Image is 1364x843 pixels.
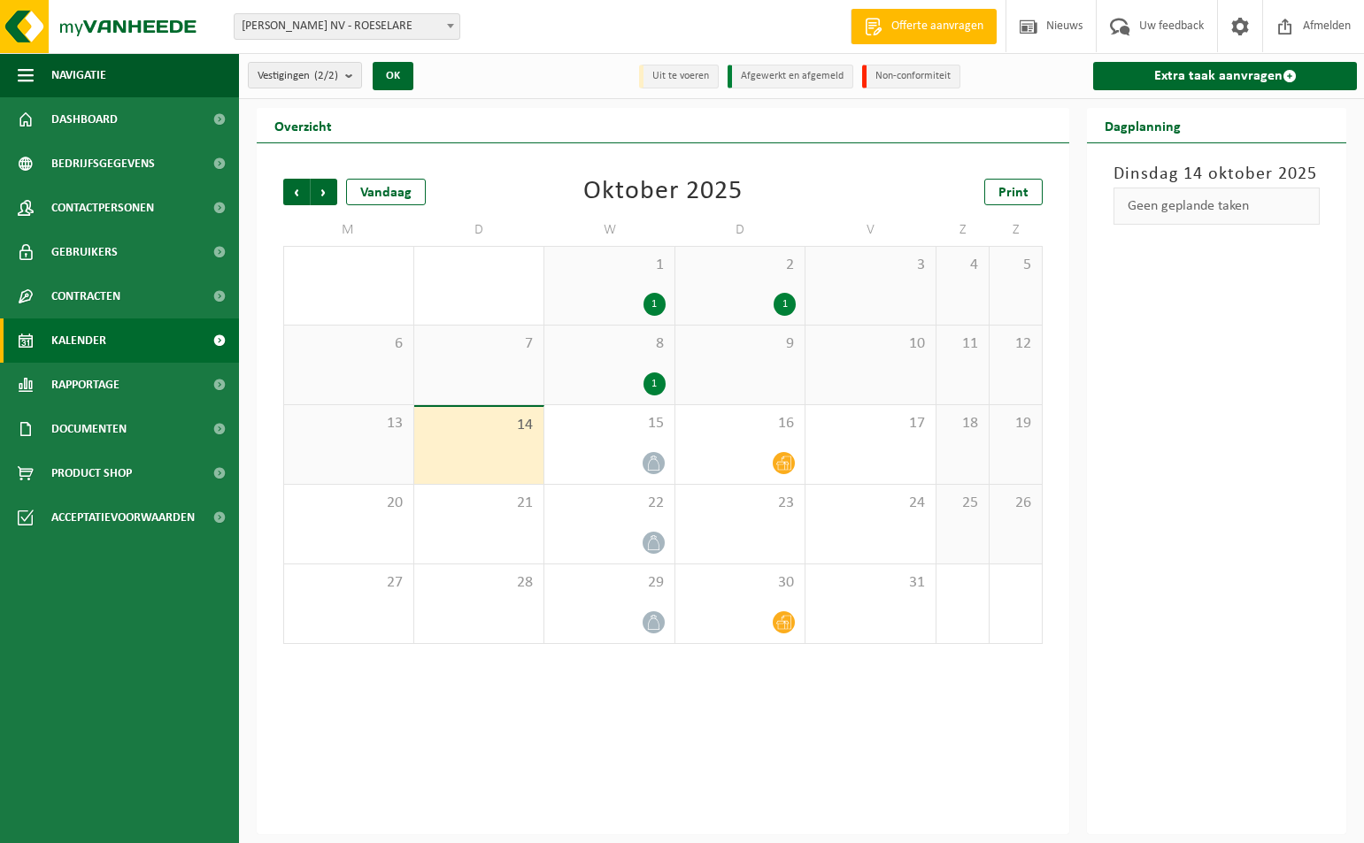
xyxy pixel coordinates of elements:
span: 3 [814,256,927,275]
span: 25 [945,494,980,513]
td: D [675,214,806,246]
span: Documenten [51,407,127,451]
span: 16 [684,414,797,433]
span: 17 [814,414,927,433]
td: Z [936,214,990,246]
td: V [805,214,936,246]
li: Non-conformiteit [862,65,960,88]
span: 22 [553,494,666,513]
span: 23 [684,494,797,513]
span: 26 [998,494,1033,513]
span: Rapportage [51,363,119,407]
span: 4 [945,256,980,275]
span: 10 [814,334,927,354]
span: 15 [553,414,666,433]
button: Vestigingen(2/2) [248,62,362,88]
span: LUCIEN BERTELOOT NV - ROESELARE [234,13,460,40]
td: M [283,214,414,246]
h3: Dinsdag 14 oktober 2025 [1114,161,1320,188]
span: 9 [684,334,797,354]
span: 29 [553,573,666,593]
a: Print [984,179,1043,205]
span: 20 [293,494,405,513]
td: D [414,214,545,246]
span: 18 [945,414,980,433]
button: OK [373,62,413,90]
div: Geen geplande taken [1114,188,1320,225]
td: W [544,214,675,246]
span: Vorige [283,179,310,205]
div: 1 [643,293,666,316]
span: 19 [998,414,1033,433]
li: Afgewerkt en afgemeld [728,65,853,88]
span: 8 [553,334,666,354]
span: 6 [293,334,405,354]
h2: Overzicht [257,108,350,142]
span: Print [998,186,1029,200]
span: 2 [684,256,797,275]
span: Navigatie [51,53,106,97]
span: LUCIEN BERTELOOT NV - ROESELARE [235,14,459,39]
span: Gebruikers [51,230,118,274]
span: 21 [423,494,536,513]
span: 1 [553,256,666,275]
span: 13 [293,414,405,433]
span: 30 [684,573,797,593]
span: 11 [945,334,980,354]
span: Product Shop [51,451,132,495]
div: 1 [774,293,796,316]
span: Vestigingen [258,63,338,89]
span: Kalender [51,318,106,363]
span: 5 [998,256,1033,275]
span: 31 [814,573,927,593]
span: 28 [423,573,536,593]
span: Dashboard [51,97,118,142]
a: Extra taak aanvragen [1093,62,1357,90]
span: 14 [423,416,536,435]
span: Acceptatievoorwaarden [51,495,195,540]
div: Vandaag [346,179,426,205]
div: Oktober 2025 [583,179,743,205]
span: Volgende [311,179,337,205]
span: Offerte aanvragen [887,18,988,35]
div: 1 [643,372,666,395]
span: 7 [423,334,536,354]
span: Contracten [51,274,120,318]
span: Bedrijfsgegevens [51,142,155,186]
td: Z [990,214,1043,246]
h2: Dagplanning [1087,108,1198,142]
count: (2/2) [314,70,338,81]
span: Contactpersonen [51,186,154,230]
span: 12 [998,334,1033,354]
li: Uit te voeren [639,65,719,88]
span: 27 [293,573,405,593]
a: Offerte aanvragen [851,9,997,44]
span: 24 [814,494,927,513]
